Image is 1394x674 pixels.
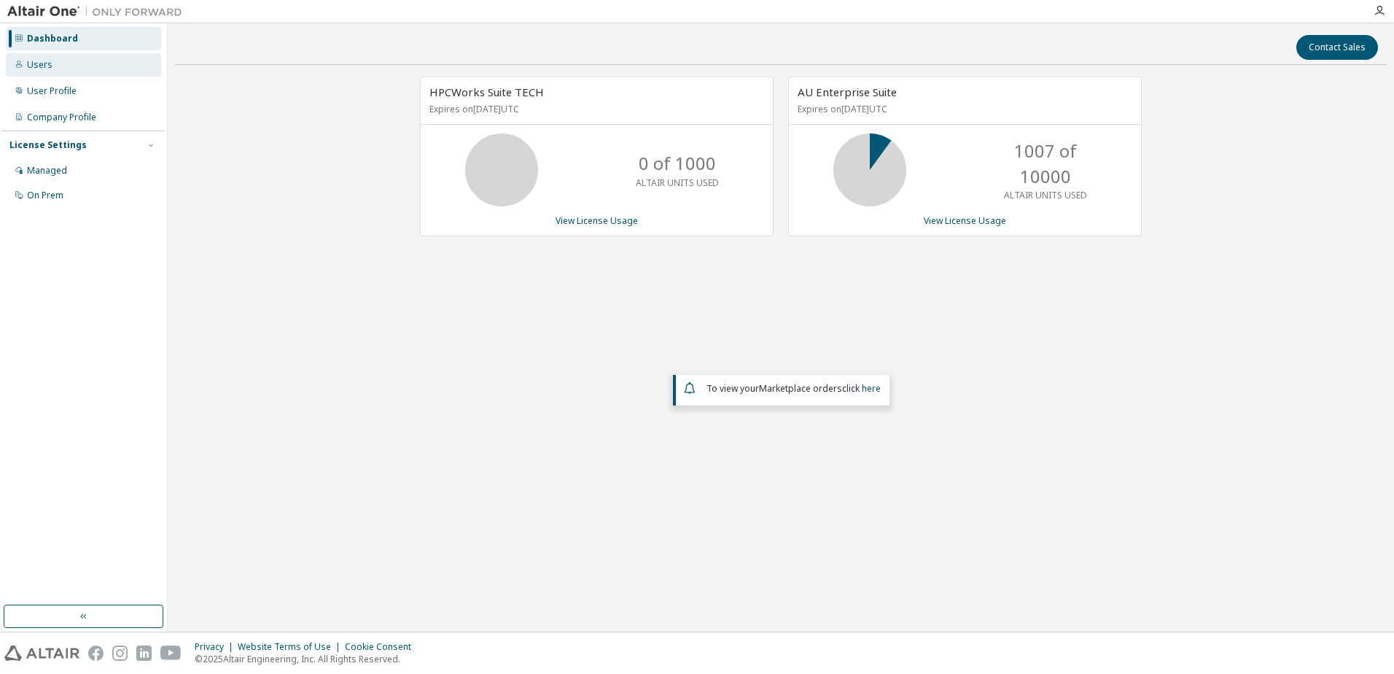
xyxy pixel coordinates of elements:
[987,139,1104,189] p: 1007 of 10000
[112,646,128,661] img: instagram.svg
[27,85,77,97] div: User Profile
[429,103,760,115] p: Expires on [DATE] UTC
[345,641,420,653] div: Cookie Consent
[636,177,719,189] p: ALTAIR UNITS USED
[136,646,152,661] img: linkedin.svg
[429,85,544,99] span: HPCWorks Suite TECH
[195,641,238,653] div: Privacy
[556,214,638,227] a: View License Usage
[1004,189,1087,201] p: ALTAIR UNITS USED
[862,382,881,395] a: here
[924,214,1006,227] a: View License Usage
[759,382,842,395] em: Marketplace orders
[798,85,897,99] span: AU Enterprise Suite
[238,641,345,653] div: Website Terms of Use
[160,646,182,661] img: youtube.svg
[88,646,104,661] img: facebook.svg
[195,653,420,665] p: © 2025 Altair Engineering, Inc. All Rights Reserved.
[27,59,52,71] div: Users
[798,103,1129,115] p: Expires on [DATE] UTC
[9,139,87,151] div: License Settings
[706,382,881,395] span: To view your click
[639,151,716,176] p: 0 of 1000
[27,190,63,201] div: On Prem
[27,165,67,177] div: Managed
[7,4,190,19] img: Altair One
[4,646,79,661] img: altair_logo.svg
[1296,35,1378,60] button: Contact Sales
[27,33,78,44] div: Dashboard
[27,112,96,123] div: Company Profile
